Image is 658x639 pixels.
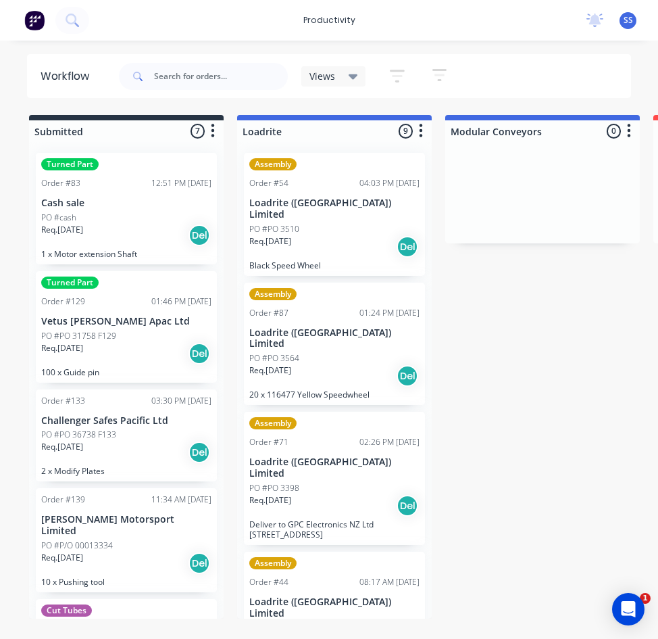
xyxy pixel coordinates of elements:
div: Turned Part [41,158,99,170]
p: Challenger Safes Pacific Ltd [41,415,211,427]
p: Cash sale [41,197,211,209]
span: 1 [640,593,651,604]
input: Search for orders... [154,63,288,90]
span: SS [624,14,633,26]
p: Loadrite ([GEOGRAPHIC_DATA]) Limited [249,596,420,619]
div: Order #54 [249,177,288,189]
div: productivity [297,10,362,30]
p: 1 x Motor extension Shaft [41,249,211,259]
div: Order #71 [249,436,288,448]
span: Views [309,69,335,83]
p: Deliver to GPC Electronics NZ Ltd [STREET_ADDRESS] [249,519,420,540]
div: Del [188,224,210,246]
div: Assembly [249,417,297,429]
div: AssemblyOrder #5404:03 PM [DATE]Loadrite ([GEOGRAPHIC_DATA]) LimitedPO #PO 3510Req.[DATE]DelBlack... [244,153,425,276]
p: 20 x 116477 Yellow Speedwheel [249,389,420,400]
div: 08:17 AM [DATE] [359,576,420,588]
div: Turned PartOrder #8312:51 PM [DATE]Cash salePO #cashReq.[DATE]Del1 x Motor extension Shaft [36,153,217,264]
div: Workflow [41,68,96,85]
div: AssemblyOrder #7102:26 PM [DATE]Loadrite ([GEOGRAPHIC_DATA]) LimitedPO #PO 3398Req.[DATE]DelDeliv... [244,412,425,545]
p: Vetus [PERSON_NAME] Apac Ltd [41,316,211,327]
div: Assembly [249,288,297,300]
p: Req. [DATE] [249,494,291,506]
div: Del [188,442,210,463]
div: Del [188,343,210,364]
div: Turned PartOrder #12901:46 PM [DATE]Vetus [PERSON_NAME] Apac LtdPO #PO 31758 F129Req.[DATE]Del100... [36,271,217,383]
p: Loadrite ([GEOGRAPHIC_DATA]) Limited [249,197,420,220]
p: 10 x Pushing tool [41,577,211,587]
p: PO #PO 36738 F133 [41,429,116,441]
p: Req. [DATE] [249,235,291,247]
p: Req. [DATE] [41,224,83,236]
div: Order #13911:34 AM [DATE][PERSON_NAME] Motorsport LimitedPO #P/O 00013334Req.[DATE]Del10 x Pushin... [36,488,217,592]
div: Cut Tubes [41,605,92,617]
p: PO #P/O 00013334 [41,540,113,552]
div: AssemblyOrder #8701:24 PM [DATE]Loadrite ([GEOGRAPHIC_DATA]) LimitedPO #PO 3564Req.[DATE]Del20 x ... [244,283,425,406]
div: 01:24 PM [DATE] [359,307,420,319]
div: Order #133 [41,395,85,407]
div: 12:51 PM [DATE] [151,177,211,189]
div: 11:34 AM [DATE] [151,494,211,506]
p: Black Speed Wheel [249,260,420,270]
div: Assembly [249,557,297,569]
div: Del [397,495,418,517]
p: Loadrite ([GEOGRAPHIC_DATA]) Limited [249,456,420,479]
div: Turned Part [41,277,99,289]
div: Order #13303:30 PM [DATE]Challenger Safes Pacific LtdPO #PO 36738 F133Req.[DATE]Del2 x Modify Plates [36,389,217,482]
p: 2 x Modify Plates [41,466,211,476]
div: 02:26 PM [DATE] [359,436,420,448]
p: PO #PO 31758 F129 [41,330,116,342]
div: 01:46 PM [DATE] [151,295,211,308]
p: 100 x Guide pin [41,367,211,377]
img: Factory [24,10,45,30]
div: Del [188,552,210,574]
p: [PERSON_NAME] Motorsport Limited [41,514,211,537]
p: PO #cash [41,212,76,224]
p: PO #PO 3564 [249,352,299,364]
div: Open Intercom Messenger [612,593,644,625]
p: Req. [DATE] [41,552,83,564]
div: Order #83 [41,177,80,189]
div: Assembly [249,158,297,170]
p: PO #PO 3398 [249,482,299,494]
p: Req. [DATE] [41,441,83,453]
p: Loadrite ([GEOGRAPHIC_DATA]) Limited [249,327,420,350]
p: Req. [DATE] [41,342,83,354]
div: Order #139 [41,494,85,506]
div: Order #44 [249,576,288,588]
div: 04:03 PM [DATE] [359,177,420,189]
p: Req. [DATE] [249,364,291,377]
div: Del [397,365,418,387]
p: PO #PO 3510 [249,223,299,235]
div: Order #87 [249,307,288,319]
div: Order #129 [41,295,85,308]
div: Del [397,236,418,258]
div: 03:30 PM [DATE] [151,395,211,407]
